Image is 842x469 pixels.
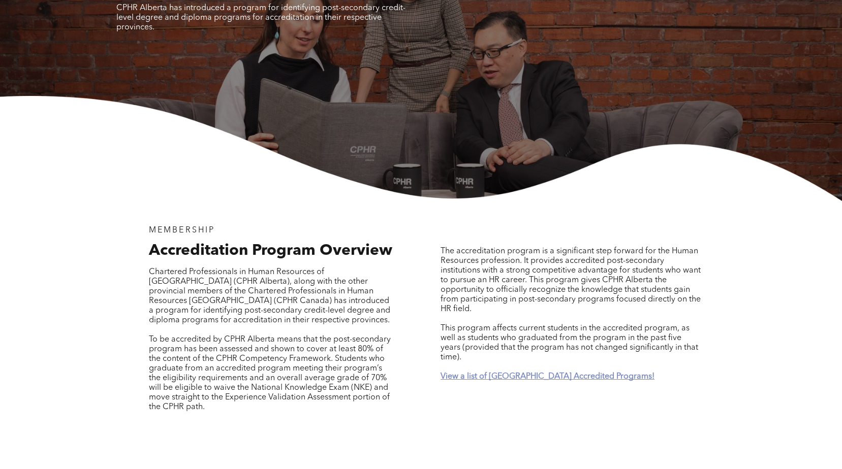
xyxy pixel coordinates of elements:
span: This program affects current students in the accredited program, as well as students who graduate... [441,324,698,361]
span: Chartered Professionals in Human Resources of [GEOGRAPHIC_DATA] (CPHR Alberta), along with the ot... [149,268,390,324]
span: The accreditation program is a significant step forward for the Human Resources profession. It pr... [441,247,701,313]
span: CPHR Alberta has introduced a program for identifying post-secondary credit-level degree and dipl... [116,4,406,31]
span: To be accredited by CPHR Alberta means that the post-secondary program has been assessed and show... [149,336,391,411]
span: MEMBERSHIP [149,226,215,234]
span: Accreditation Program Overview [149,243,392,258]
a: View a list of [GEOGRAPHIC_DATA] Accredited Programs! [441,373,654,381]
